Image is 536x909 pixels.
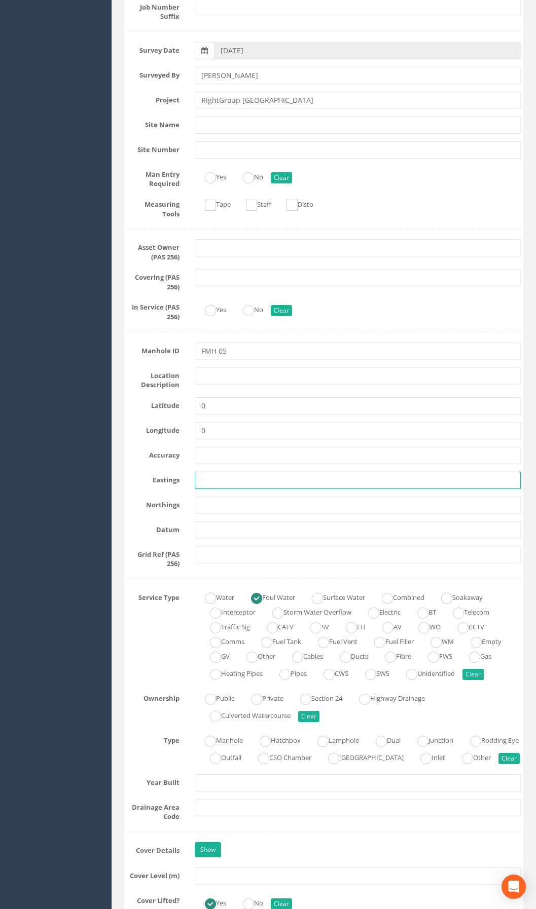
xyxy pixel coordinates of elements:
label: Traffic Sig [200,619,250,633]
label: Outfall [200,749,241,764]
label: Storm Water Overflow [262,604,351,619]
label: Measuring Tools [119,196,187,218]
label: Surveyed By [119,67,187,80]
label: Site Number [119,141,187,155]
label: Year Built [119,774,187,787]
label: AV [372,619,402,633]
label: Covering (PAS 256) [119,269,187,291]
label: No [233,169,263,183]
label: Other [452,749,491,764]
button: Clear [271,305,292,316]
label: Highway Drainage [349,690,425,705]
label: Heating Pipes [200,665,263,680]
label: Rodding Eye [460,732,519,747]
label: Drainage Area Code [119,799,187,821]
label: Inlet [410,749,445,764]
label: No [233,301,263,316]
label: Project [119,92,187,105]
label: [GEOGRAPHIC_DATA] [318,749,404,764]
label: Latitude [119,397,187,410]
label: In Service (PAS 256) [119,299,187,321]
label: Northings [119,497,187,510]
label: Location Description [119,367,187,390]
label: Section 24 [290,690,342,705]
label: Manhole [195,732,243,747]
label: SWS [355,665,389,680]
label: Fuel Filler [364,633,414,648]
label: Foul Water [241,589,295,604]
label: CSO Chamber [248,749,311,764]
label: Cables [282,648,323,663]
label: Private [241,690,283,705]
label: Other [236,648,275,663]
label: Culverted Watercourse [200,707,291,722]
label: GV [200,648,230,663]
label: Dual [366,732,401,747]
label: Water [195,589,234,604]
label: Combined [372,589,424,604]
div: Open Intercom Messenger [502,875,526,899]
label: SV [300,619,329,633]
label: Junction [407,732,453,747]
label: CCTV [447,619,484,633]
label: Unidentified [396,665,455,680]
label: Comms [200,633,244,648]
label: Soakaway [431,589,483,604]
label: Asset Owner (PAS 256) [119,239,187,261]
label: Eastings [119,472,187,485]
label: Electric [358,604,401,619]
label: WO [408,619,441,633]
button: Clear [271,172,292,183]
label: Cover Lifted? [119,892,187,905]
label: Gas [459,648,491,663]
label: FH [336,619,366,633]
label: Ducts [330,648,368,663]
label: Disto [276,196,313,211]
label: BT [407,604,436,619]
label: Hatchbox [249,732,301,747]
label: Cover Level (m) [119,867,187,881]
label: Fuel Tank [251,633,301,648]
label: Longitude [119,422,187,435]
label: Empty [460,633,502,648]
label: WM [420,633,454,648]
label: Public [195,690,234,705]
label: Surface Water [302,589,365,604]
label: Fibre [375,648,411,663]
label: Cover Details [119,842,187,855]
label: Tape [195,196,231,211]
label: Telecom [443,604,489,619]
label: Ownership [119,690,187,703]
label: Yes [195,169,226,183]
label: Datum [119,521,187,535]
label: Accuracy [119,447,187,460]
label: Staff [236,196,271,211]
label: Lamphole [307,732,359,747]
label: CATV [257,619,294,633]
button: Clear [298,711,319,722]
label: Interceptor [200,604,256,619]
button: Clear [462,669,484,680]
a: Show [195,842,221,857]
button: Clear [498,753,520,764]
label: Yes [195,301,226,316]
label: Service Type [119,589,187,602]
label: Survey Date [119,42,187,55]
label: FWS [418,648,452,663]
label: Pipes [269,665,307,680]
label: CWS [313,665,348,680]
label: Site Name [119,117,187,130]
label: Manhole ID [119,343,187,356]
label: Fuel Vent [308,633,358,648]
label: Type [119,732,187,745]
label: Man Entry Required [119,166,187,188]
label: Grid Ref (PAS 256) [119,546,187,569]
